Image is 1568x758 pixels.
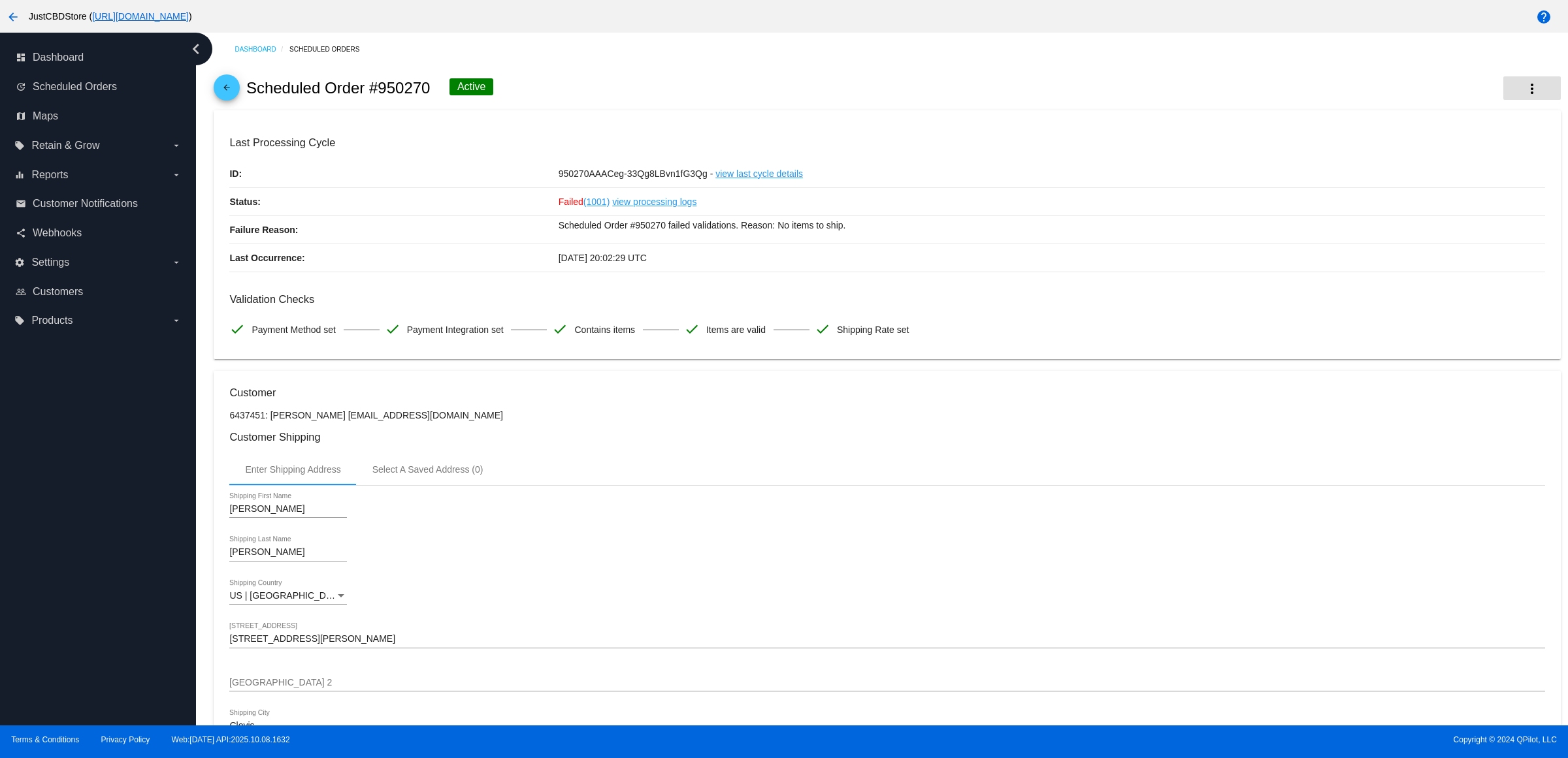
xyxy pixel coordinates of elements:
i: equalizer [14,170,25,180]
span: Reports [31,169,68,181]
input: Shipping First Name [229,504,347,514]
mat-select: Shipping Country [229,591,347,601]
mat-icon: check [552,321,568,337]
span: Items are valid [706,316,766,343]
span: Failed [559,197,610,207]
a: Scheduled Orders [289,39,371,59]
i: arrow_drop_down [171,170,182,180]
span: Payment Method set [252,316,335,343]
div: Active [449,78,494,95]
span: Shipping Rate set [837,316,909,343]
a: email Customer Notifications [16,193,182,214]
i: map [16,111,26,121]
span: Products [31,315,73,326]
input: Shipping City [229,721,347,731]
span: JustCBDStore ( ) [29,11,192,22]
i: arrow_drop_down [171,315,182,326]
div: Select A Saved Address (0) [372,464,483,475]
mat-icon: check [684,321,700,337]
h3: Customer [229,387,1544,399]
span: Contains items [574,316,635,343]
span: Customer Notifications [33,198,138,210]
span: US | [GEOGRAPHIC_DATA] [229,590,345,601]
span: Payment Integration set [407,316,504,343]
i: update [16,82,26,92]
a: map Maps [16,106,182,127]
span: Dashboard [33,52,84,63]
span: Settings [31,257,69,268]
i: settings [14,257,25,268]
i: local_offer [14,315,25,326]
mat-icon: check [815,321,830,337]
a: Terms & Conditions [11,735,79,744]
mat-icon: check [385,321,400,337]
mat-icon: arrow_back [5,9,21,25]
h3: Validation Checks [229,293,1544,306]
p: Status: [229,188,558,215]
a: dashboard Dashboard [16,47,182,68]
span: 950270AAACeg-33Qg8LBvn1fG3Qg - [559,168,713,179]
span: Copyright © 2024 QPilot, LLC [795,735,1557,744]
a: update Scheduled Orders [16,76,182,97]
p: 6437451: [PERSON_NAME] [EMAIL_ADDRESS][DOMAIN_NAME] [229,410,1544,420]
p: ID: [229,160,558,187]
p: Failure Reason: [229,216,558,244]
mat-icon: check [229,321,245,337]
span: Scheduled Orders [33,81,117,93]
a: people_outline Customers [16,281,182,302]
a: view last cycle details [715,160,803,187]
i: email [16,198,26,209]
div: Enter Shipping Address [245,464,340,475]
mat-icon: more_vert [1524,81,1540,97]
span: Customers [33,286,83,298]
h3: Last Processing Cycle [229,136,1544,149]
i: local_offer [14,140,25,151]
input: Shipping Street 2 [229,678,1544,688]
mat-icon: arrow_back [219,83,235,99]
span: Retain & Grow [31,140,99,151]
i: people_outline [16,287,26,297]
input: Shipping Last Name [229,547,347,558]
mat-icon: help [1536,9,1552,25]
span: [DATE] 20:02:29 UTC [559,253,647,263]
p: Scheduled Order #950270 failed validations. Reason: No items to ship. [559,216,1545,234]
a: Web:[DATE] API:2025.10.08.1632 [172,735,290,744]
i: share [16,228,26,238]
i: chevron_left [186,39,206,59]
h2: Scheduled Order #950270 [246,79,431,97]
a: (1001) [583,188,610,215]
a: view processing logs [612,188,696,215]
a: Privacy Policy [101,735,150,744]
a: Dashboard [235,39,289,59]
i: arrow_drop_down [171,140,182,151]
span: Webhooks [33,227,82,239]
h3: Customer Shipping [229,431,1544,443]
span: Maps [33,110,58,122]
a: [URL][DOMAIN_NAME] [92,11,189,22]
p: Last Occurrence: [229,244,558,272]
a: share Webhooks [16,223,182,244]
input: Shipping Street 1 [229,634,1544,644]
i: arrow_drop_down [171,257,182,268]
i: dashboard [16,52,26,63]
